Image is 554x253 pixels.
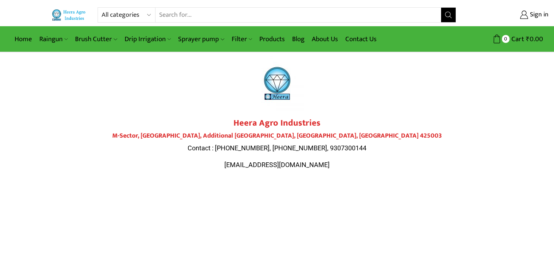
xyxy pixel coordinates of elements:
a: Home [11,31,36,48]
a: Products [256,31,288,48]
span: [EMAIL_ADDRESS][DOMAIN_NAME] [224,161,330,169]
a: Sign in [467,8,549,21]
a: About Us [308,31,342,48]
a: 0 Cart ₹0.00 [463,32,543,46]
input: Search for... [156,8,441,22]
a: Raingun [36,31,71,48]
a: Brush Cutter [71,31,121,48]
a: Drip Irrigation [121,31,174,48]
span: Cart [510,34,524,44]
a: Blog [288,31,308,48]
strong: Heera Agro Industries [233,116,321,130]
a: Contact Us [342,31,380,48]
span: Contact : [PHONE_NUMBER], [PHONE_NUMBER], 9307300144 [188,144,366,152]
span: 0 [502,35,510,43]
span: ₹ [526,33,530,45]
button: Search button [441,8,456,22]
h4: M-Sector, [GEOGRAPHIC_DATA], Additional [GEOGRAPHIC_DATA], [GEOGRAPHIC_DATA], [GEOGRAPHIC_DATA] 4... [73,132,481,140]
a: Sprayer pump [174,31,228,48]
img: heera-logo-1000 [250,56,304,111]
span: Sign in [528,10,549,20]
a: Filter [228,31,256,48]
bdi: 0.00 [526,33,543,45]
